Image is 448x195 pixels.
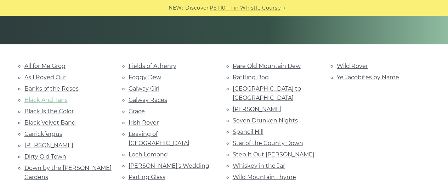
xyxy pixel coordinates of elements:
[24,131,62,137] a: Carrickfergus
[24,74,67,81] a: As I Roved Out
[129,174,165,180] a: Parting Glass
[337,63,368,69] a: Wild Rover
[24,97,68,103] a: Black And Tans
[129,63,176,69] a: Fields of Athenry
[169,4,183,12] span: NEW:
[24,63,66,69] a: All for Me Grog
[129,131,189,147] a: Leaving of [GEOGRAPHIC_DATA]
[210,4,280,12] a: PST10 - Tin Whistle Course
[233,106,282,113] a: [PERSON_NAME]
[129,162,209,169] a: [PERSON_NAME]’s Wedding
[129,119,159,126] a: Irish Rover
[129,97,167,103] a: Galway Races
[233,162,285,169] a: Whiskey in the Jar
[233,74,269,81] a: Rattling Bog
[24,153,66,160] a: Dirty Old Town
[24,165,112,180] a: Down by the [PERSON_NAME] Gardens
[233,117,298,124] a: Seven Drunken Nights
[129,108,145,115] a: Grace
[24,142,73,149] a: [PERSON_NAME]
[337,74,399,81] a: Ye Jacobites by Name
[233,63,301,69] a: Rare Old Mountain Dew
[24,108,74,115] a: Black Is the Color
[233,174,296,180] a: Wild Mountain Thyme
[233,128,263,135] a: Spancil Hill
[185,4,209,12] span: Discover
[129,85,159,92] a: Galway Girl
[233,85,301,101] a: [GEOGRAPHIC_DATA] to [GEOGRAPHIC_DATA]
[24,119,76,126] a: Black Velvet Band
[24,85,79,92] a: Banks of the Roses
[129,74,161,81] a: Foggy Dew
[233,140,303,147] a: Star of the County Down
[233,151,314,158] a: Step It Out [PERSON_NAME]
[129,151,168,158] a: Loch Lomond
